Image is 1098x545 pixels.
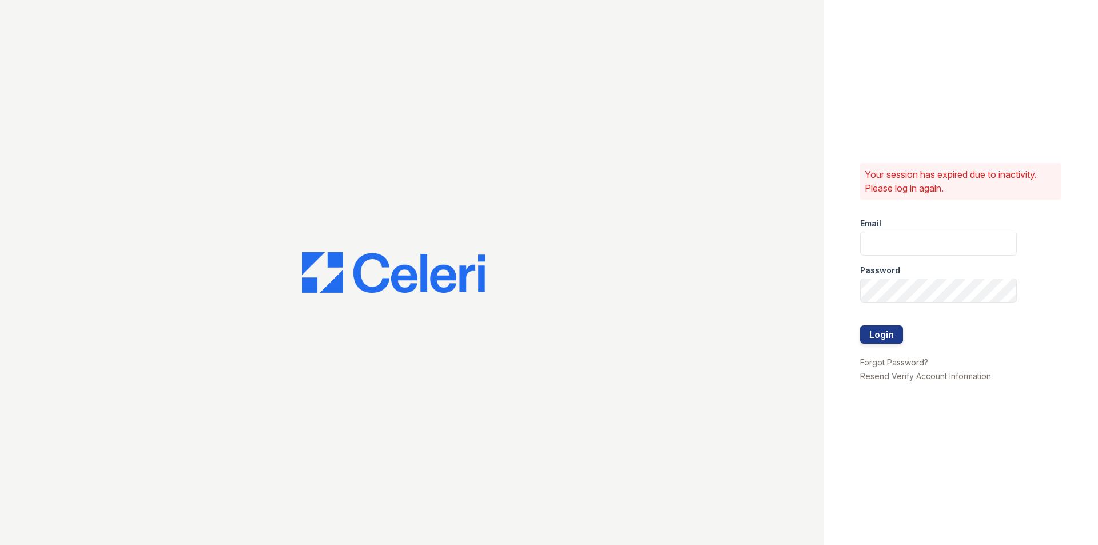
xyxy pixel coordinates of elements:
[860,357,928,367] a: Forgot Password?
[860,218,881,229] label: Email
[302,252,485,293] img: CE_Logo_Blue-a8612792a0a2168367f1c8372b55b34899dd931a85d93a1a3d3e32e68fde9ad4.png
[865,168,1057,195] p: Your session has expired due to inactivity. Please log in again.
[860,265,900,276] label: Password
[860,371,991,381] a: Resend Verify Account Information
[860,325,903,344] button: Login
